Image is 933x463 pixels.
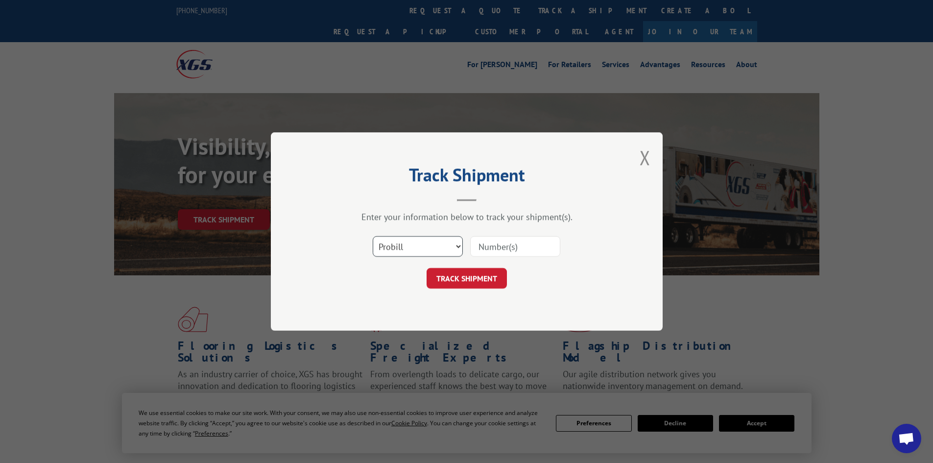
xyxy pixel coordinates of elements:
div: Open chat [892,424,921,453]
button: Close modal [640,145,650,171]
h2: Track Shipment [320,168,614,187]
div: Enter your information below to track your shipment(s). [320,211,614,222]
input: Number(s) [470,236,560,257]
button: TRACK SHIPMENT [427,268,507,289]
